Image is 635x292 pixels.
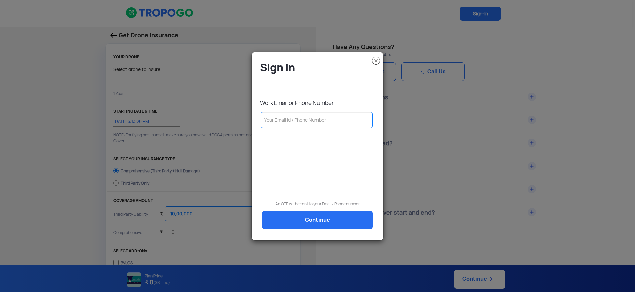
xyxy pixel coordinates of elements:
input: Your Email Id / Phone Number [261,112,373,128]
h4: Sign In [260,61,378,74]
p: Work Email or Phone Number [260,99,378,107]
a: Continue [262,211,373,229]
p: An OTP will be sent to your Email / Phone number [257,201,378,207]
img: close [372,57,380,65]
